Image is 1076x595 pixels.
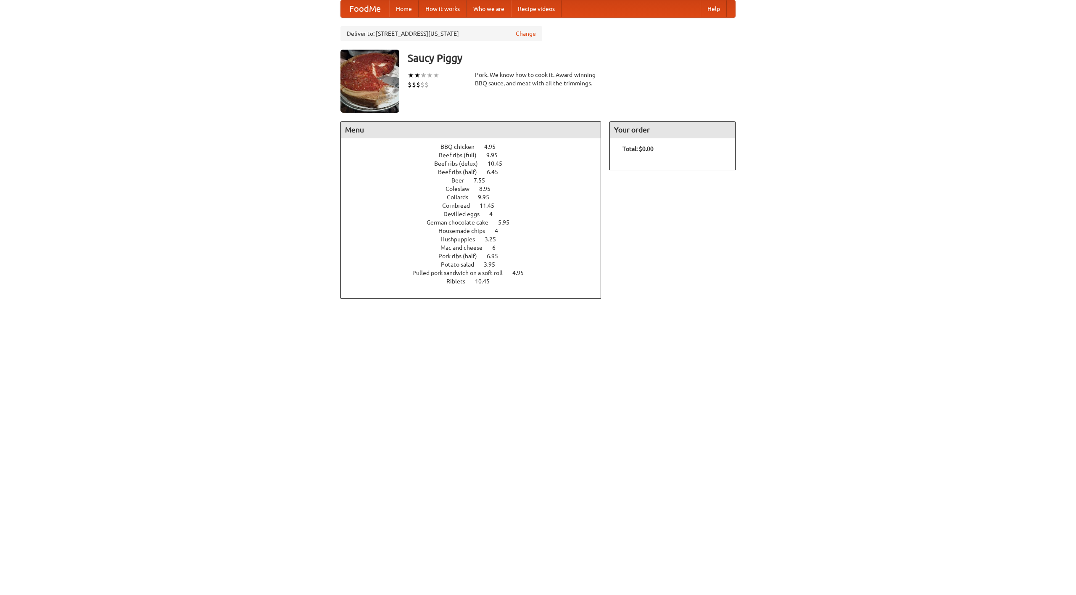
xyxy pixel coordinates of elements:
div: Deliver to: [STREET_ADDRESS][US_STATE] [340,26,542,41]
a: Beef ribs (full) 9.95 [439,152,513,159]
span: Beef ribs (delux) [434,160,486,167]
span: Beef ribs (full) [439,152,485,159]
span: Pulled pork sandwich on a soft roll [412,270,511,276]
span: Collards [447,194,477,201]
span: Potato salad [441,261,483,268]
a: Beef ribs (delux) 10.45 [434,160,518,167]
a: Hushpuppies 3.25 [440,236,512,243]
a: Devilled eggs 4 [443,211,508,217]
a: Recipe videos [511,0,562,17]
li: ★ [427,71,433,80]
li: $ [425,80,429,89]
a: Help [701,0,727,17]
li: ★ [420,71,427,80]
a: Beef ribs (half) 6.45 [438,169,514,175]
span: Beef ribs (half) [438,169,485,175]
a: Cornbread 11.45 [442,202,510,209]
span: Hushpuppies [440,236,483,243]
a: Coleslaw 8.95 [446,185,506,192]
a: Change [516,29,536,38]
a: Home [389,0,419,17]
li: $ [416,80,420,89]
h4: Menu [341,122,601,138]
a: Pulled pork sandwich on a soft roll 4.95 [412,270,539,276]
span: 4 [489,211,501,217]
li: ★ [414,71,420,80]
a: Beer 7.55 [451,177,501,184]
h4: Your order [610,122,735,138]
span: Riblets [446,278,474,285]
li: $ [420,80,425,89]
span: 4 [495,227,506,234]
a: Collards 9.95 [447,194,505,201]
span: Devilled eggs [443,211,488,217]
a: Mac and cheese 6 [440,244,511,251]
span: 10.45 [475,278,498,285]
span: 4.95 [512,270,532,276]
span: 11.45 [480,202,503,209]
span: 3.25 [485,236,504,243]
img: angular.jpg [340,50,399,113]
b: Total: $0.00 [622,145,654,152]
span: 7.55 [474,177,493,184]
li: ★ [433,71,439,80]
span: Beer [451,177,472,184]
li: $ [408,80,412,89]
span: Housemade chips [438,227,493,234]
span: 9.95 [486,152,506,159]
a: BBQ chicken 4.95 [440,143,511,150]
span: 6.45 [487,169,506,175]
span: Cornbread [442,202,478,209]
a: FoodMe [341,0,389,17]
a: Housemade chips 4 [438,227,514,234]
span: 8.95 [479,185,499,192]
a: Riblets 10.45 [446,278,505,285]
span: German chocolate cake [427,219,497,226]
li: $ [412,80,416,89]
span: 6.95 [487,253,506,259]
span: 10.45 [488,160,511,167]
a: Who we are [467,0,511,17]
span: 4.95 [484,143,504,150]
span: 9.95 [478,194,498,201]
span: BBQ chicken [440,143,483,150]
span: Coleslaw [446,185,478,192]
a: How it works [419,0,467,17]
a: Potato salad 3.95 [441,261,511,268]
div: Pork. We know how to cook it. Award-winning BBQ sauce, and meat with all the trimmings. [475,71,601,87]
h3: Saucy Piggy [408,50,736,66]
li: ★ [408,71,414,80]
span: 3.95 [484,261,504,268]
a: Pork ribs (half) 6.95 [438,253,514,259]
span: 5.95 [498,219,518,226]
span: Mac and cheese [440,244,491,251]
a: German chocolate cake 5.95 [427,219,525,226]
span: Pork ribs (half) [438,253,485,259]
span: 6 [492,244,504,251]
